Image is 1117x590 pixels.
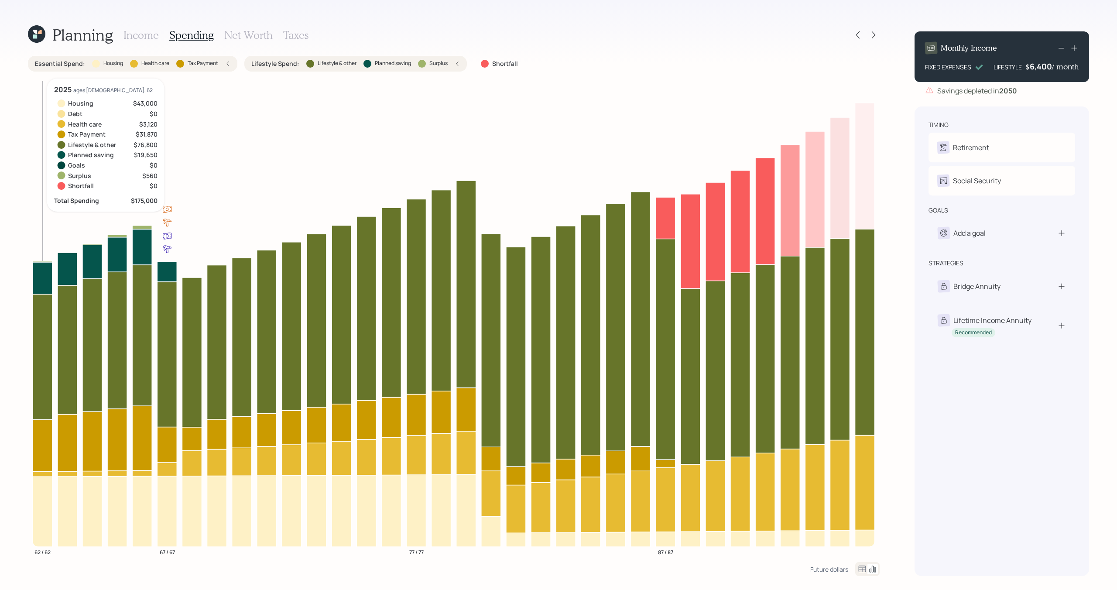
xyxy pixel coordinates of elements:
h3: Taxes [283,29,308,41]
h4: / month [1052,62,1079,72]
h4: Monthly Income [941,43,997,53]
tspan: 67 / 67 [160,548,175,556]
div: Lifetime Income Annuity [953,315,1031,326]
div: strategies [929,259,963,268]
label: Planned saving [375,60,411,67]
div: Add a goal [953,228,986,238]
tspan: 87 / 87 [658,548,673,556]
h4: $ [1025,62,1030,72]
tspan: 62 / 62 [34,548,51,556]
div: timing [929,120,949,129]
div: 6,400 [1030,61,1052,72]
label: Tax Payment [188,60,218,67]
b: 2050 [999,86,1017,96]
div: Retirement [953,142,989,153]
h3: Income [123,29,159,41]
div: Future dollars [810,565,848,573]
h1: Planning [52,25,113,44]
label: Housing [103,60,123,67]
div: goals [929,206,948,215]
div: Bridge Annuity [953,281,1001,292]
label: Health care [141,60,169,67]
div: Recommended [955,329,992,336]
label: Lifestyle & other [318,60,356,67]
div: LIFESTYLE [994,62,1022,72]
label: Surplus [429,60,448,67]
div: Savings depleted in [937,86,1017,96]
label: Lifestyle Spend : [251,59,299,68]
tspan: 77 / 77 [409,548,424,556]
div: Social Security [953,175,1001,186]
label: Essential Spend : [35,59,85,68]
label: Shortfall [492,59,518,68]
h3: Spending [169,29,214,41]
div: FIXED EXPENSES [925,62,971,72]
h3: Net Worth [224,29,273,41]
